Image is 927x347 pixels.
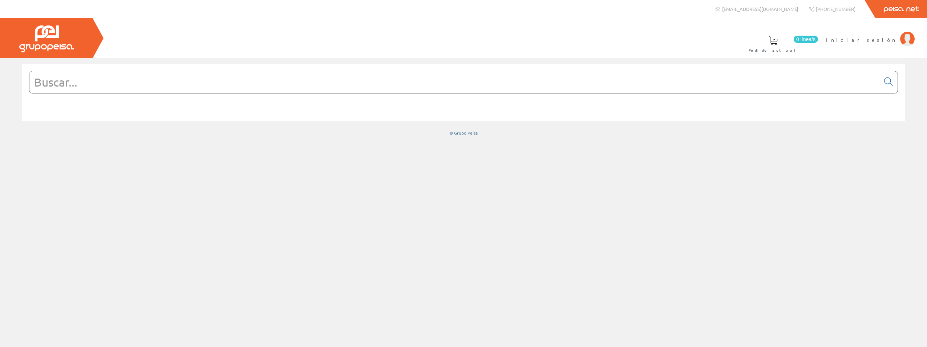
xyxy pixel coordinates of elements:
[722,6,798,12] span: [EMAIL_ADDRESS][DOMAIN_NAME]
[29,71,880,93] input: Buscar...
[22,130,905,136] div: © Grupo Peisa
[816,6,855,12] span: [PHONE_NUMBER]
[749,47,798,54] span: Pedido actual
[826,36,896,43] span: Iniciar sesión
[826,30,915,37] a: Iniciar sesión
[794,36,818,43] span: 0 línea/s
[19,25,74,52] img: Grupo Peisa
